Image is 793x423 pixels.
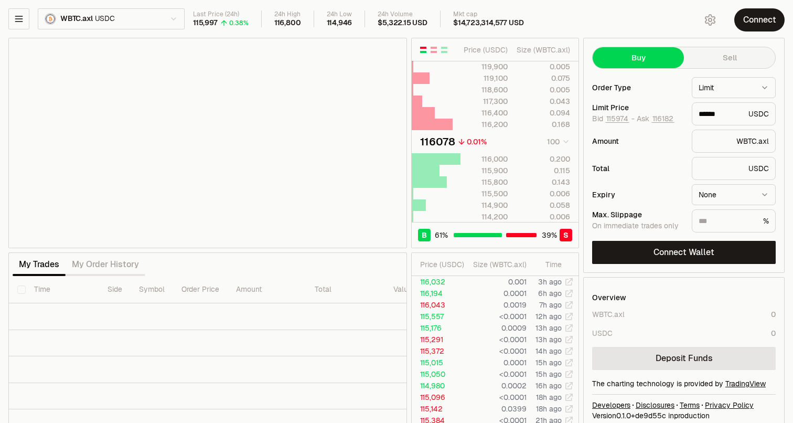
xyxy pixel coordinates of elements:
[517,188,570,199] div: 0.006
[517,154,570,164] div: 0.200
[538,277,562,287] time: 3h ago
[412,334,465,345] td: 115,291
[692,77,776,98] button: Limit
[535,346,562,356] time: 14h ago
[637,114,674,124] span: Ask
[465,357,527,368] td: 0.0001
[535,358,562,367] time: 15h ago
[412,311,465,322] td: 115,557
[592,84,683,91] div: Order Type
[378,10,427,18] div: 24h Volume
[473,259,527,270] div: Size ( WBTC.axl )
[592,347,776,370] a: Deposit Funds
[542,230,557,240] span: 39 %
[692,157,776,180] div: USDC
[412,322,465,334] td: 115,176
[517,45,570,55] div: Size ( WBTC.axl )
[461,177,508,187] div: 115,800
[412,276,465,288] td: 116,032
[461,119,508,130] div: 116,200
[517,84,570,95] div: 0.005
[517,73,570,83] div: 0.075
[461,200,508,210] div: 114,900
[193,10,249,18] div: Last Price (24h)
[771,328,776,339] div: 0
[692,102,776,125] div: USDC
[461,45,508,55] div: Price ( USDC )
[465,403,527,415] td: 0.0399
[412,380,465,392] td: 114,980
[412,392,465,403] td: 115,096
[412,288,465,299] td: 116,194
[412,299,465,311] td: 116,043
[692,130,776,153] div: WBTC.axl
[385,276,421,303] th: Value
[378,18,427,28] div: $5,322.15 USD
[274,10,301,18] div: 24h High
[592,241,776,264] button: Connect Wallet
[419,46,427,54] button: Show Buy and Sell Orders
[592,309,625,320] div: WBTC.axl
[517,165,570,176] div: 0.115
[461,165,508,176] div: 115,900
[13,254,66,275] button: My Trades
[465,299,527,311] td: 0.0019
[461,61,508,72] div: 119,900
[306,276,385,303] th: Total
[517,108,570,118] div: 0.094
[593,47,684,68] button: Buy
[26,276,99,303] th: Time
[461,84,508,95] div: 118,600
[412,345,465,357] td: 115,372
[465,311,527,322] td: <0.0001
[420,259,464,270] div: Price ( USDC )
[440,46,448,54] button: Show Buy Orders Only
[193,18,218,28] div: 115,997
[465,322,527,334] td: 0.0009
[461,108,508,118] div: 116,400
[99,276,131,303] th: Side
[705,400,754,410] a: Privacy Policy
[592,211,683,218] div: Max. Slippage
[461,188,508,199] div: 115,500
[592,378,776,389] div: The charting technology is provided by
[592,328,613,339] div: USDC
[229,19,249,27] div: 0.38%
[173,276,228,303] th: Order Price
[453,18,524,28] div: $14,723,314,577 USD
[46,14,55,24] img: WBTC.axl Logo
[9,38,406,248] iframe: Financial Chart
[517,119,570,130] div: 0.168
[563,230,569,240] span: S
[771,309,776,320] div: 0
[517,96,570,107] div: 0.043
[517,211,570,222] div: 0.006
[422,230,427,240] span: B
[517,61,570,72] div: 0.005
[420,134,455,149] div: 116078
[66,254,145,275] button: My Order History
[592,410,776,421] div: Version 0.1.0 + in production
[517,177,570,187] div: 0.143
[636,400,674,410] a: Disclosures
[461,96,508,107] div: 117,300
[684,47,775,68] button: Sell
[592,114,635,124] span: Bid -
[592,104,683,111] div: Limit Price
[465,392,527,403] td: <0.0001
[734,8,785,31] button: Connect
[635,411,666,420] span: de9d55ce17949e008fb62f719d96d919b3f33879
[467,136,487,147] div: 0.01%
[461,73,508,83] div: 119,100
[465,334,527,345] td: <0.0001
[535,323,562,333] time: 13h ago
[327,10,352,18] div: 24h Low
[327,18,352,28] div: 114,946
[430,46,438,54] button: Show Sell Orders Only
[535,335,562,344] time: 13h ago
[17,285,26,294] button: Select all
[412,357,465,368] td: 115,015
[465,276,527,288] td: 0.001
[131,276,173,303] th: Symbol
[680,400,700,410] a: Terms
